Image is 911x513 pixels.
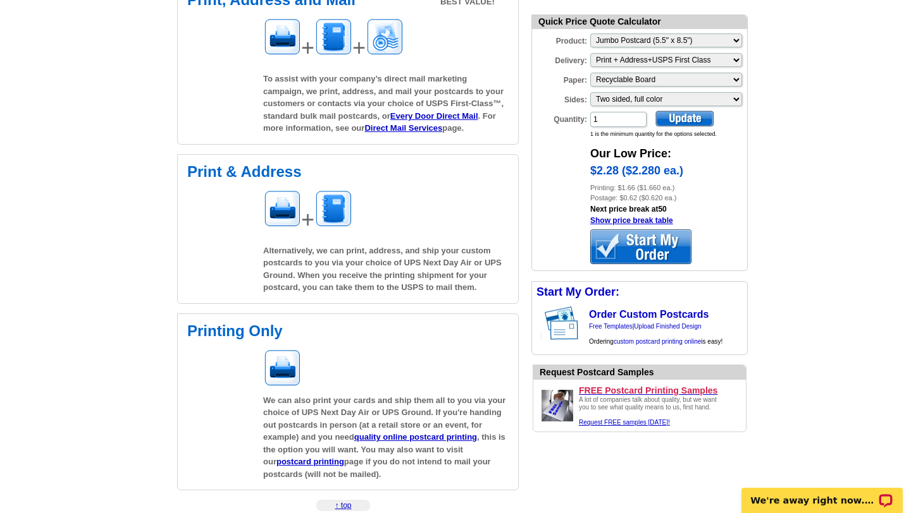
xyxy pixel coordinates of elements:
[579,419,670,426] a: Request FREE samples [DATE]!
[658,205,666,214] a: 50
[354,432,477,442] a: quality online postcard printing
[532,303,542,344] img: background image for postcard
[590,193,747,203] div: Postage: $0.62 ($0.620 ea.)
[366,18,404,56] img: Mailing image for postcards
[187,323,509,339] h2: Printing Only
[634,323,701,330] a: Upload Finished Design
[263,18,509,65] div: + +
[589,323,722,345] span: | Ordering is easy!
[335,501,351,510] a: ↑ top
[614,338,701,345] a: custom postcard printing online
[263,190,509,237] div: +
[590,130,747,139] div: 1 is the minimum quantity for the options selected.
[390,111,478,121] a: Every Door Direct Mail
[314,190,352,227] img: Addressing image for postcards
[263,190,301,227] img: Printing image for postcards
[579,385,741,396] a: FREE Postcard Printing Samples
[276,457,344,466] a: postcard printing
[314,18,352,56] img: Addressing image for postcards
[540,366,746,379] div: Request Postcard Samples
[532,52,589,66] label: Delivery:
[532,91,589,106] label: Sides:
[263,74,504,133] span: To assist with your company’s direct mail marketing campaign, we print, address, and mail your po...
[590,183,747,193] div: Printing: $1.66 ($1.660 ea.)
[263,18,301,56] img: Printing image for postcards
[532,71,589,86] label: Paper:
[590,203,747,226] div: Next price break at
[542,303,587,344] img: post card showing stamp and address area
[263,395,505,479] span: We can also print your cards and ship them all to you via your choice of UPS Next Day Air or UPS ...
[579,396,724,426] div: A lot of companies talk about quality, but we want you to see what quality means to us, first hand.
[733,473,911,513] iframe: LiveChat chat widget
[532,111,589,125] label: Quantity:
[532,282,747,303] div: Start My Order:
[589,309,709,320] a: Order Custom Postcards
[590,216,673,225] a: Show price break table
[590,162,747,183] div: $2.28 ($2.280 ea.)
[538,387,576,425] img: Upload a design ready to be printed
[364,123,442,133] a: Direct Mail Services
[532,32,589,47] label: Product:
[263,349,301,387] img: Printing image for postcards
[589,323,633,330] a: Free Templates
[590,139,747,162] div: Our Low Price:
[532,15,747,29] div: Quick Price Quote Calculator
[263,246,502,293] span: Alternatively, we can print, address, and ship your custom postcards to you via your choice of UP...
[187,164,509,179] h2: Print & Address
